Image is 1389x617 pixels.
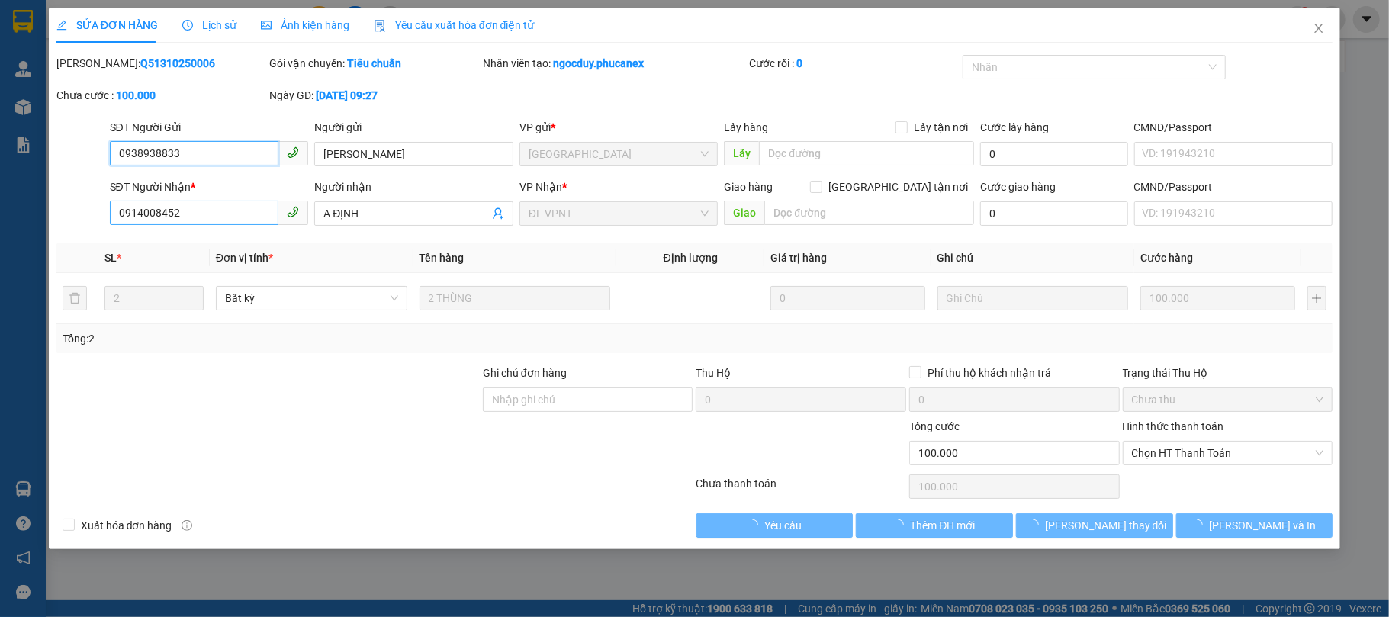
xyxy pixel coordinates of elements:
[921,365,1057,381] span: Phí thu hộ khách nhận trả
[483,55,746,72] div: Nhân viên tạo:
[1176,513,1333,538] button: [PERSON_NAME] và In
[420,286,611,310] input: VD: Bàn, Ghế
[316,89,378,101] b: [DATE] 09:27
[1132,442,1324,464] span: Chọn HT Thanh Toán
[374,19,535,31] span: Yêu cầu xuất hóa đơn điện tử
[269,55,480,72] div: Gói vận chuyển:
[980,181,1056,193] label: Cước giao hàng
[696,513,854,538] button: Yêu cầu
[483,367,567,379] label: Ghi chú đơn hàng
[519,119,719,136] div: VP gửi
[1132,388,1324,411] span: Chưa thu
[1313,22,1325,34] span: close
[287,206,299,218] span: phone
[110,119,309,136] div: SĐT Người Gửi
[269,87,480,104] div: Ngày GD:
[1192,519,1209,530] span: loading
[182,520,192,531] span: info-circle
[116,89,156,101] b: 100.000
[182,19,236,31] span: Lịch sử
[110,178,309,195] div: SĐT Người Nhận
[1140,286,1294,310] input: 0
[347,57,401,69] b: Tiêu chuẩn
[553,57,644,69] b: ngocduy.phucanex
[483,387,693,412] input: Ghi chú đơn hàng
[724,141,759,165] span: Lấy
[529,143,709,165] span: ĐL Quận 5
[56,20,67,31] span: edit
[492,207,504,220] span: user-add
[724,201,764,225] span: Giao
[664,252,718,264] span: Định lượng
[909,420,960,432] span: Tổng cước
[1016,513,1173,538] button: [PERSON_NAME] thay đổi
[749,55,960,72] div: Cước rồi :
[1028,519,1045,530] span: loading
[314,178,513,195] div: Người nhận
[770,286,924,310] input: 0
[822,178,974,195] span: [GEOGRAPHIC_DATA] tận nơi
[980,142,1127,166] input: Cước lấy hàng
[314,119,513,136] div: Người gửi
[420,252,465,264] span: Tên hàng
[261,20,272,31] span: picture
[56,87,267,104] div: Chưa cước :
[56,19,158,31] span: SỬA ĐƠN HÀNG
[374,20,386,32] img: icon
[770,252,827,264] span: Giá trị hàng
[910,517,975,534] span: Thêm ĐH mới
[980,121,1049,133] label: Cước lấy hàng
[287,146,299,159] span: phone
[1123,420,1224,432] label: Hình thức thanh toán
[748,519,764,530] span: loading
[764,517,802,534] span: Yêu cầu
[529,202,709,225] span: ĐL VPNT
[225,287,398,310] span: Bất kỳ
[908,119,974,136] span: Lấy tận nơi
[261,19,349,31] span: Ảnh kiện hàng
[694,475,908,502] div: Chưa thanh toán
[63,286,87,310] button: delete
[75,517,178,534] span: Xuất hóa đơn hàng
[696,367,731,379] span: Thu Hộ
[980,201,1127,226] input: Cước giao hàng
[937,286,1129,310] input: Ghi Chú
[893,519,910,530] span: loading
[856,513,1013,538] button: Thêm ĐH mới
[63,330,537,347] div: Tổng: 2
[931,243,1135,273] th: Ghi chú
[182,20,193,31] span: clock-circle
[519,181,562,193] span: VP Nhận
[1123,365,1333,381] div: Trạng thái Thu Hộ
[56,55,267,72] div: [PERSON_NAME]:
[724,181,773,193] span: Giao hàng
[1045,517,1167,534] span: [PERSON_NAME] thay đổi
[1140,252,1193,264] span: Cước hàng
[1209,517,1316,534] span: [PERSON_NAME] và In
[724,121,768,133] span: Lấy hàng
[216,252,273,264] span: Đơn vị tính
[764,201,974,225] input: Dọc đường
[104,252,117,264] span: SL
[1297,8,1340,50] button: Close
[1307,286,1327,310] button: plus
[759,141,974,165] input: Dọc đường
[140,57,215,69] b: Q51310250006
[1134,178,1333,195] div: CMND/Passport
[796,57,802,69] b: 0
[1134,119,1333,136] div: CMND/Passport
